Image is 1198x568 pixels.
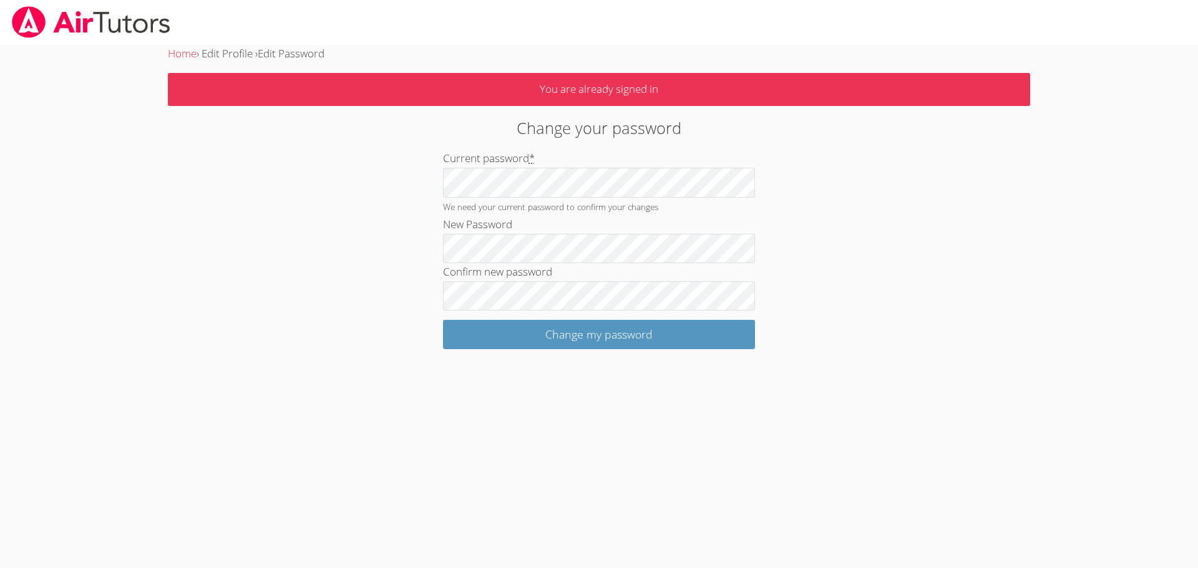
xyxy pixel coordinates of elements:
label: Confirm new password [443,264,552,279]
label: Current password [443,151,535,165]
span: Edit Password [258,46,324,60]
small: We need your current password to confirm your changes [443,201,658,213]
input: Change my password [443,320,755,349]
abbr: required [529,151,535,165]
a: Home [168,46,197,60]
div: › Edit Profile › [168,45,1030,63]
label: New Password [443,217,512,231]
img: airtutors_banner-c4298cdbf04f3fff15de1276eac7730deb9818008684d7c2e4769d2f7ddbe033.png [11,6,172,38]
p: You are already signed in [168,73,1030,106]
h2: Change your password [276,116,923,140]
